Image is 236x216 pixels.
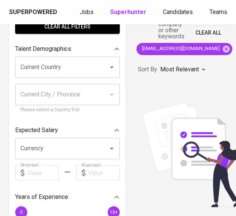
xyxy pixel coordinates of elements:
[109,210,117,215] span: 10+
[88,165,120,180] input: Value
[15,192,68,202] p: Years of Experience
[9,8,59,17] a: Superpowered
[136,43,232,55] div: [EMAIL_ADDRESS][DOMAIN_NAME]
[20,210,22,215] span: 0
[138,65,157,74] p: Sort By
[163,8,194,17] a: Candidates
[20,106,114,114] p: Please select a Country first
[209,8,227,16] span: Teams
[15,44,71,54] p: Talent Demographics
[110,8,146,16] b: Superhunter
[136,45,224,52] span: [EMAIL_ADDRESS][DOMAIN_NAME]
[195,28,221,38] span: Clear All
[163,8,193,16] span: Candidates
[15,41,120,57] div: Talent Demographics
[209,8,229,17] a: Teams
[110,8,148,17] a: Superhunter
[15,20,120,34] button: Clear All filters
[160,65,199,74] p: Most Relevant
[80,8,94,16] span: Jobs
[9,8,57,17] div: Superpowered
[192,26,224,40] button: Clear All
[21,22,114,32] span: Clear All filters
[80,8,95,17] a: Jobs
[15,189,120,205] div: Years of Experience
[106,143,117,154] button: Open
[15,126,58,135] p: Expected Salary
[27,165,59,180] input: Value
[160,63,208,77] div: Most Relevant
[106,62,117,73] button: Open
[15,123,120,138] div: Expected Salary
